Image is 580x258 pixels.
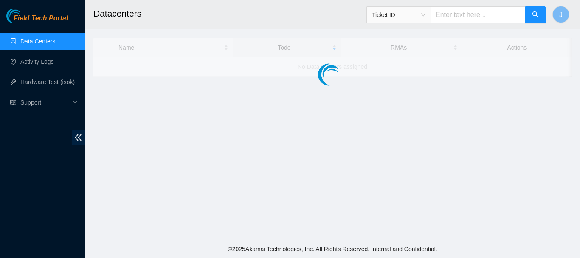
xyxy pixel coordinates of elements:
span: Ticket ID [372,9,425,21]
span: J [559,9,563,20]
a: Activity Logs [20,58,54,65]
footer: © 2025 Akamai Technologies, Inc. All Rights Reserved. Internal and Confidential. [85,240,580,258]
img: Akamai Technologies [6,9,43,23]
span: double-left [72,130,85,145]
button: J [552,6,569,23]
span: Field Tech Portal [14,14,68,23]
a: Data Centers [20,38,55,45]
button: search [525,6,546,23]
span: read [10,99,16,105]
a: Akamai TechnologiesField Tech Portal [6,15,68,26]
a: Hardware Test (isok) [20,79,75,85]
span: Support [20,94,70,111]
input: Enter text here... [431,6,526,23]
span: search [532,11,539,19]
